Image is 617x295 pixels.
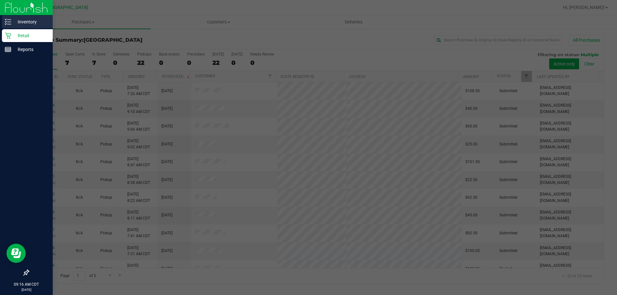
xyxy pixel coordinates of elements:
[6,244,26,263] iframe: Resource center
[11,46,50,53] p: Reports
[5,46,11,53] inline-svg: Reports
[5,32,11,39] inline-svg: Retail
[5,19,11,25] inline-svg: Inventory
[3,282,50,287] p: 09:16 AM CDT
[11,32,50,39] p: Retail
[11,18,50,26] p: Inventory
[3,287,50,292] p: [DATE]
